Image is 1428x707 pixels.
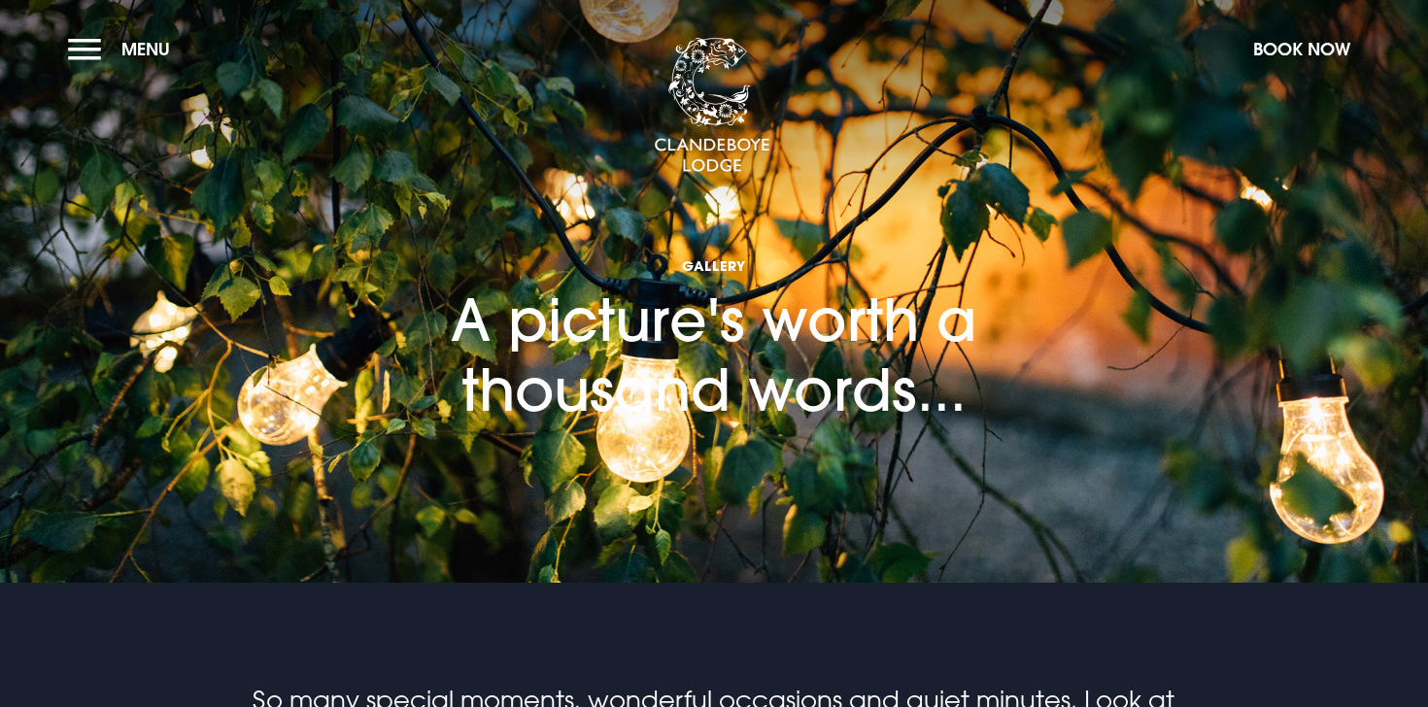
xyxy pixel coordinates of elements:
button: Menu [68,28,180,70]
h1: A picture's worth a thousand words... [325,168,1103,424]
span: Gallery [325,256,1103,275]
span: Menu [121,38,170,60]
button: Book Now [1243,28,1360,70]
img: Clandeboye Lodge [654,38,770,174]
